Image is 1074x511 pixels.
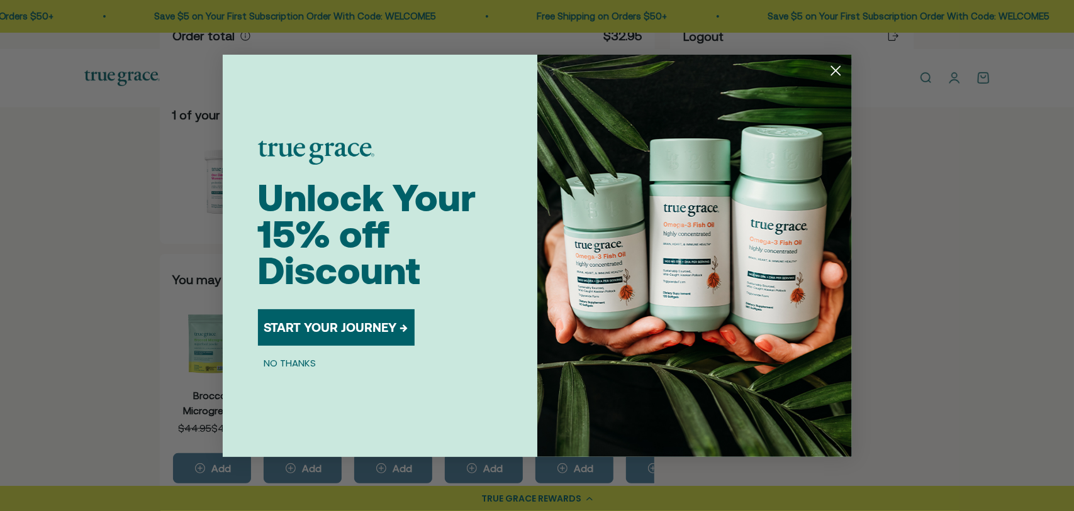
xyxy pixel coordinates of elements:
[537,55,852,457] img: 098727d5-50f8-4f9b-9554-844bb8da1403.jpeg
[258,356,323,371] button: NO THANKS
[825,60,847,82] button: Close dialog
[258,141,374,165] img: logo placeholder
[258,309,415,346] button: START YOUR JOURNEY →
[258,176,476,292] span: Unlock Your 15% off Discount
